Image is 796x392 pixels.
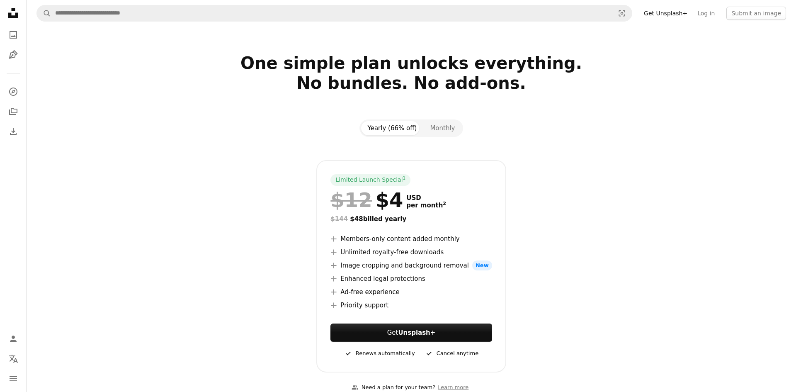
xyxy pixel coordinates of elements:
[330,174,410,186] div: Limited Launch Special
[5,27,22,43] a: Photos
[406,194,446,202] span: USD
[330,214,492,224] div: $48 billed yearly
[441,202,448,209] a: 2
[5,351,22,367] button: Language
[330,215,348,223] span: $144
[352,383,435,392] div: Need a plan for your team?
[5,331,22,347] a: Log in / Sign up
[330,247,492,257] li: Unlimited royalty-free downloads
[5,123,22,140] a: Download History
[361,121,424,135] button: Yearly (66% off)
[5,46,22,63] a: Illustrations
[5,103,22,120] a: Collections
[472,261,492,270] span: New
[5,370,22,387] button: Menu
[330,261,492,270] li: Image cropping and background removal
[401,176,408,184] a: 1
[398,329,435,336] strong: Unsplash+
[726,7,786,20] button: Submit an image
[143,53,680,113] h2: One simple plan unlocks everything. No bundles. No add-ons.
[330,274,492,284] li: Enhanced legal protections
[423,121,461,135] button: Monthly
[330,189,372,211] span: $12
[612,5,632,21] button: Visual search
[330,234,492,244] li: Members-only content added monthly
[443,201,446,206] sup: 2
[330,189,403,211] div: $4
[344,348,415,358] div: Renews automatically
[403,175,406,180] sup: 1
[425,348,478,358] div: Cancel anytime
[330,324,492,342] button: GetUnsplash+
[692,7,720,20] a: Log in
[639,7,692,20] a: Get Unsplash+
[5,83,22,100] a: Explore
[330,287,492,297] li: Ad-free experience
[5,5,22,23] a: Home — Unsplash
[36,5,632,22] form: Find visuals sitewide
[37,5,51,21] button: Search Unsplash
[406,202,446,209] span: per month
[330,300,492,310] li: Priority support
